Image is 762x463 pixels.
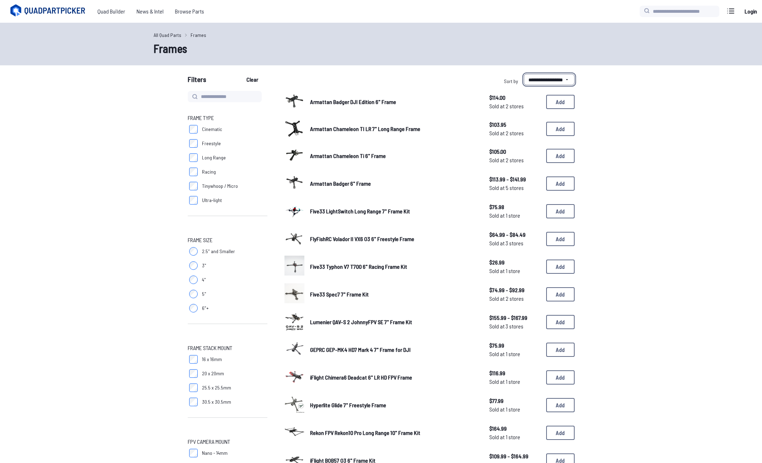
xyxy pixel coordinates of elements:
[489,175,540,184] span: $113.99 - $141.99
[202,126,222,133] span: Cinematic
[202,183,238,190] span: Tinywhoop / Micro
[191,31,206,39] a: Frames
[489,286,540,294] span: $74.99 - $92.99
[92,4,131,18] span: Quad Builder
[310,180,371,187] span: Armattan Badger 6" Frame
[189,449,198,457] input: Nano - 14mm
[546,122,575,136] button: Add
[489,211,540,220] span: Sold at 1 store
[310,208,410,214] span: Five33 LightSwitch Long Range 7" Frame Kit
[310,346,411,353] span: GEPRC GEP-MK4 HD7 Mark 4 7" Frame for DJI
[284,394,304,416] a: image
[284,339,304,361] a: image
[202,450,228,457] span: Nano - 14mm
[310,429,478,437] a: Rekon FPV Rekon10 Pro Long Range 10" Frame Kit
[310,152,386,159] span: Armattan Chameleon Ti 6" Frame
[189,290,198,298] input: 5"
[489,452,540,461] span: $109.99 - $164.99
[169,4,210,18] a: Browse Parts
[489,267,540,275] span: Sold at 1 store
[284,256,304,278] a: image
[189,355,198,364] input: 16 x 16mm
[546,315,575,329] button: Add
[284,283,304,303] img: image
[742,4,759,18] a: Login
[154,31,181,39] a: All Quad Parts
[189,383,198,392] input: 25.5 x 25.5mm
[489,322,540,331] span: Sold at 3 stores
[489,129,540,137] span: Sold at 2 stores
[489,156,540,164] span: Sold at 2 stores
[188,344,232,352] span: Frame Stack Mount
[504,78,518,84] span: Sort by
[489,405,540,414] span: Sold at 1 store
[310,125,478,133] a: Armattan Chameleon TI LR 7" Long Range Frame
[202,140,221,147] span: Freestyle
[202,290,206,298] span: 5"
[524,74,575,85] select: Sort by
[284,311,304,331] img: image
[189,261,198,270] input: 3"
[284,91,304,113] a: image
[284,145,304,165] img: image
[310,318,478,326] a: Lumenier QAV-S 2 JohnnyFPV SE 7" Frame Kit
[284,173,304,192] img: image
[310,125,420,132] span: Armattan Chameleon TI LR 7" Long Range Frame
[310,402,386,408] span: Hyperlite Glide 7" Freestyle Frame
[489,433,540,441] span: Sold at 1 store
[284,366,304,388] a: image
[189,247,198,256] input: 2.5" and Smaller
[284,145,304,167] a: image
[189,139,198,148] input: Freestyle
[284,120,304,137] img: image
[202,305,209,312] span: 6"+
[310,207,478,216] a: Five33 LightSwitch Long Range 7" Frame Kit
[546,149,575,163] button: Add
[310,263,407,270] span: Five33 Typhon V7 T700 6" Racing Frame Kit
[489,294,540,303] span: Sold at 2 stores
[202,370,224,377] span: 20 x 20mm
[202,398,231,405] span: 30.5 x 30.5mm
[489,120,540,129] span: $103.95
[284,394,304,414] img: image
[489,369,540,377] span: $116.99
[489,239,540,247] span: Sold at 3 stores
[310,262,478,271] a: Five33 Typhon V7 T700 6" Racing Frame Kit
[240,74,264,85] button: Clear
[546,370,575,385] button: Add
[189,398,198,406] input: 30.5 x 30.5mm
[284,173,304,195] a: image
[489,424,540,433] span: $164.99
[546,343,575,357] button: Add
[284,119,304,139] a: image
[489,341,540,350] span: $75.99
[188,437,230,446] span: FPV Camera Mount
[546,232,575,246] button: Add
[189,125,198,134] input: Cinematic
[284,91,304,111] img: image
[310,179,478,188] a: Armattan Badger 6" Frame
[489,230,540,239] span: $64.99 - $84.49
[154,40,609,57] h1: Frames
[284,200,304,222] a: image
[489,102,540,110] span: Sold at 2 stores
[202,356,222,363] span: 16 x 16mm
[189,369,198,378] input: 20 x 20mm
[202,154,226,161] span: Long Range
[189,304,198,312] input: 6"+
[489,258,540,267] span: $26.99
[131,4,169,18] a: News & Intel
[546,398,575,412] button: Add
[284,422,304,444] a: image
[310,373,478,382] a: iFlight Chimera6 Deadcat 6" LR HD FPV Frame
[189,182,198,190] input: Tinywhoop / Micro
[546,426,575,440] button: Add
[310,235,478,243] a: FlyFishRC Volador II VX6 O3 6" Freestyle Frame
[284,256,304,276] img: image
[489,314,540,322] span: $155.99 - $167.99
[202,197,222,204] span: Ultra-light
[546,95,575,109] button: Add
[546,260,575,274] button: Add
